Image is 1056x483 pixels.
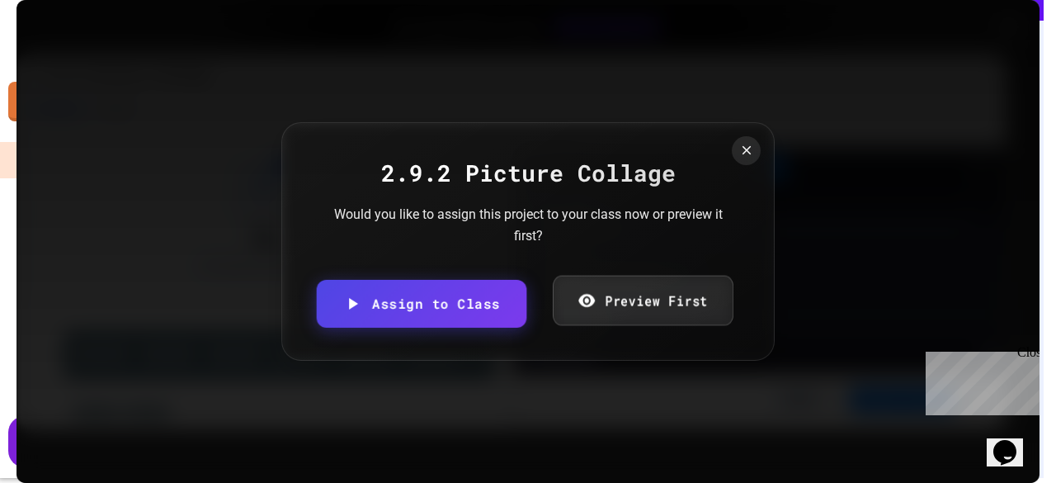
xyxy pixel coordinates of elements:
[330,204,726,246] div: Would you like to assign this project to your class now or preview it first?
[553,276,733,326] a: Preview First
[317,280,526,328] a: Assign to Class
[7,7,114,105] div: Chat with us now!Close
[987,417,1039,466] iframe: chat widget
[315,156,741,191] div: 2.9.2 Picture Collage
[919,345,1039,415] iframe: chat widget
